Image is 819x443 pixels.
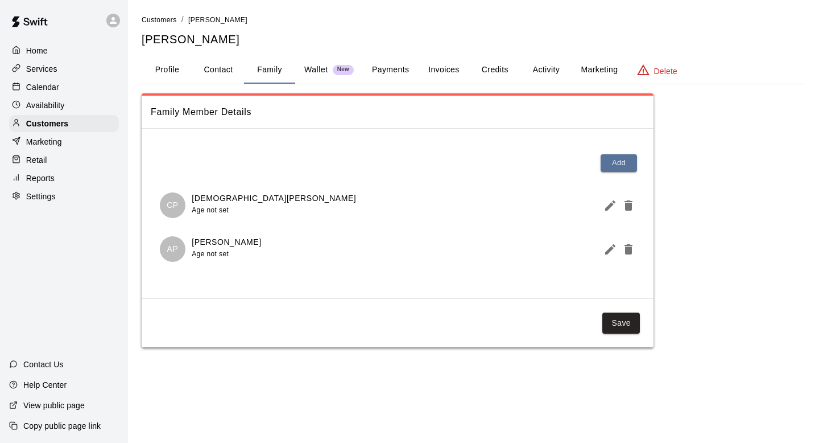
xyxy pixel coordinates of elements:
[142,15,177,24] a: Customers
[142,16,177,24] span: Customers
[160,236,185,262] div: Aiden Pirrotta
[599,238,617,261] button: Edit Member
[188,16,247,24] span: [PERSON_NAME]
[601,154,637,172] button: Add
[304,64,328,76] p: Wallet
[26,63,57,75] p: Services
[26,173,55,184] p: Reports
[244,56,295,84] button: Family
[167,199,179,211] p: CP
[142,14,805,26] nav: breadcrumb
[9,97,119,114] a: Availability
[9,115,119,132] a: Customers
[167,243,179,255] p: AP
[418,56,469,84] button: Invoices
[602,313,640,334] button: Save
[23,379,67,391] p: Help Center
[26,118,68,129] p: Customers
[26,81,59,93] p: Calendar
[9,60,119,77] a: Services
[26,136,62,147] p: Marketing
[333,66,354,73] span: New
[142,32,805,47] h5: [PERSON_NAME]
[192,206,229,214] span: Age not set
[9,151,119,169] a: Retail
[142,56,193,84] button: Profile
[192,250,229,258] span: Age not set
[520,56,572,84] button: Activity
[23,420,101,432] p: Copy public page link
[193,56,244,84] button: Contact
[654,65,677,77] p: Delete
[9,170,119,187] a: Reports
[9,133,119,150] a: Marketing
[26,100,65,111] p: Availability
[9,42,119,59] a: Home
[363,56,418,84] button: Payments
[469,56,520,84] button: Credits
[26,191,56,202] p: Settings
[617,238,635,261] button: Delete
[151,105,644,120] span: Family Member Details
[9,79,119,96] a: Calendar
[192,192,356,204] p: [DEMOGRAPHIC_DATA][PERSON_NAME]
[160,192,185,218] div: Christian Pirrotta
[572,56,627,84] button: Marketing
[181,14,184,26] li: /
[26,154,47,166] p: Retail
[26,45,48,56] p: Home
[9,188,119,205] a: Settings
[192,236,261,248] p: [PERSON_NAME]
[142,56,805,84] div: basic tabs example
[617,194,635,217] button: Delete
[23,400,85,411] p: View public page
[599,194,617,217] button: Edit Member
[23,359,64,370] p: Contact Us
